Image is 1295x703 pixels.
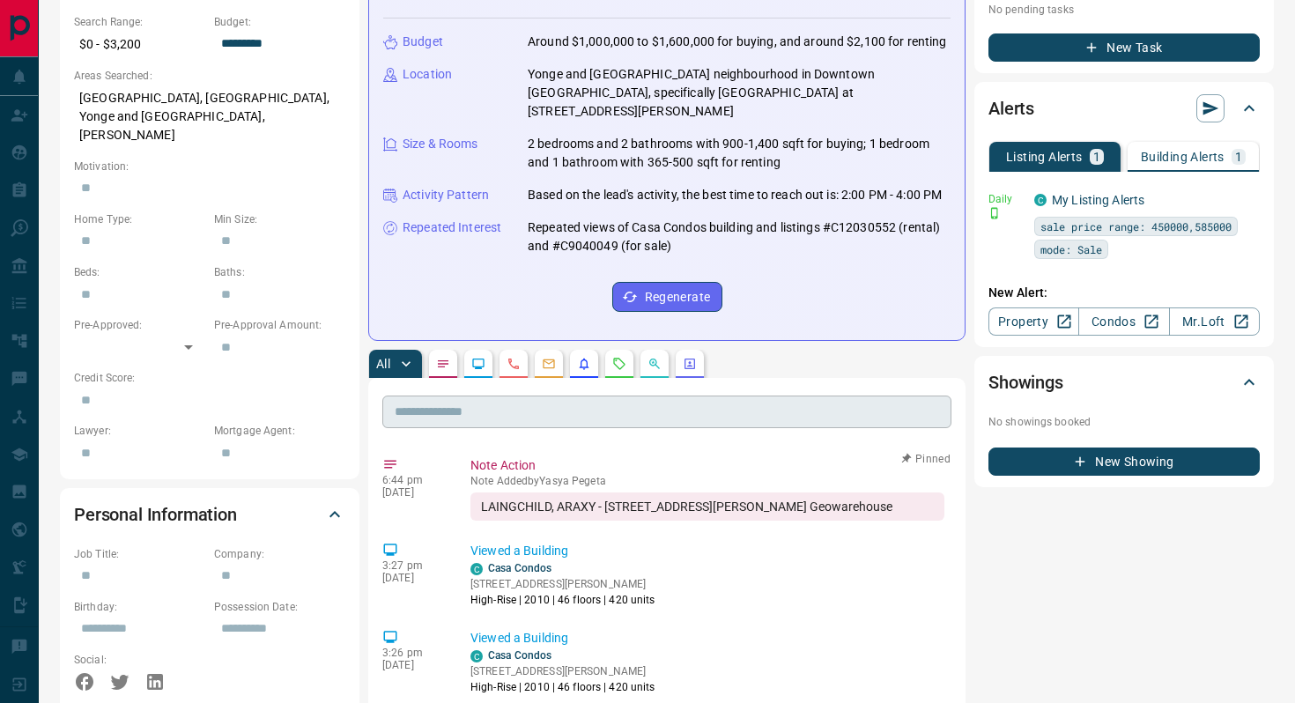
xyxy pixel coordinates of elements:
[74,493,345,536] div: Personal Information
[612,282,722,312] button: Regenerate
[471,357,485,371] svg: Lead Browsing Activity
[528,186,942,204] p: Based on the lead's activity, the best time to reach out is: 2:00 PM - 4:00 PM
[470,679,655,695] p: High-Rise | 2010 | 46 floors | 420 units
[74,68,345,84] p: Areas Searched:
[403,135,478,153] p: Size & Rooms
[612,357,626,371] svg: Requests
[988,87,1260,129] div: Alerts
[988,191,1024,207] p: Daily
[382,486,444,499] p: [DATE]
[1169,307,1260,336] a: Mr.Loft
[74,370,345,386] p: Credit Score:
[214,317,345,333] p: Pre-Approval Amount:
[577,357,591,371] svg: Listing Alerts
[470,475,944,487] p: Note Added by Yasya Pegeta
[528,33,947,51] p: Around $1,000,000 to $1,600,000 for buying, and around $2,100 for renting
[403,218,501,237] p: Repeated Interest
[988,368,1063,396] h2: Showings
[214,423,345,439] p: Mortgage Agent:
[988,33,1260,62] button: New Task
[403,65,452,84] p: Location
[436,357,450,371] svg: Notes
[470,492,944,521] div: LAINGCHILD, ARAXY - [STREET_ADDRESS][PERSON_NAME] Geowarehouse
[74,599,205,615] p: Birthday:
[988,207,1001,219] svg: Push Notification Only
[382,572,444,584] p: [DATE]
[74,546,205,562] p: Job Title:
[74,211,205,227] p: Home Type:
[403,186,489,204] p: Activity Pattern
[74,264,205,280] p: Beds:
[470,592,655,608] p: High-Rise | 2010 | 46 floors | 420 units
[1093,151,1100,163] p: 1
[988,94,1034,122] h2: Alerts
[1078,307,1169,336] a: Condos
[988,414,1260,430] p: No showings booked
[528,218,951,255] p: Repeated views of Casa Condos building and listings #C12030552 (rental) and #C9040049 (for sale)
[1040,218,1232,235] span: sale price range: 450000,585000
[74,30,205,59] p: $0 - $3,200
[988,284,1260,302] p: New Alert:
[488,649,551,662] a: Casa Condos
[74,652,205,668] p: Social:
[214,211,345,227] p: Min Size:
[1006,151,1083,163] p: Listing Alerts
[214,264,345,280] p: Baths:
[74,423,205,439] p: Lawyer:
[470,542,944,560] p: Viewed a Building
[988,448,1260,476] button: New Showing
[74,159,345,174] p: Motivation:
[1034,194,1047,206] div: condos.ca
[382,559,444,572] p: 3:27 pm
[470,563,483,575] div: condos.ca
[470,456,944,475] p: Note Action
[74,14,205,30] p: Search Range:
[382,647,444,659] p: 3:26 pm
[1040,240,1102,258] span: mode: Sale
[382,474,444,486] p: 6:44 pm
[74,500,237,529] h2: Personal Information
[382,659,444,671] p: [DATE]
[1235,151,1242,163] p: 1
[470,663,655,679] p: [STREET_ADDRESS][PERSON_NAME]
[488,562,551,574] a: Casa Condos
[376,358,390,370] p: All
[214,599,345,615] p: Possession Date:
[988,307,1079,336] a: Property
[74,84,345,150] p: [GEOGRAPHIC_DATA], [GEOGRAPHIC_DATA], Yonge and [GEOGRAPHIC_DATA], [PERSON_NAME]
[1141,151,1225,163] p: Building Alerts
[403,33,443,51] p: Budget
[528,135,951,172] p: 2 bedrooms and 2 bathrooms with 900-1,400 sqft for buying; 1 bedroom and 1 bathroom with 365-500 ...
[647,357,662,371] svg: Opportunities
[507,357,521,371] svg: Calls
[900,451,951,467] button: Pinned
[214,14,345,30] p: Budget:
[470,576,655,592] p: [STREET_ADDRESS][PERSON_NAME]
[470,629,944,647] p: Viewed a Building
[528,65,951,121] p: Yonge and [GEOGRAPHIC_DATA] neighbourhood in Downtown [GEOGRAPHIC_DATA], specifically [GEOGRAPHIC...
[988,361,1260,403] div: Showings
[1052,193,1144,207] a: My Listing Alerts
[683,357,697,371] svg: Agent Actions
[470,650,483,662] div: condos.ca
[542,357,556,371] svg: Emails
[214,546,345,562] p: Company:
[74,317,205,333] p: Pre-Approved:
